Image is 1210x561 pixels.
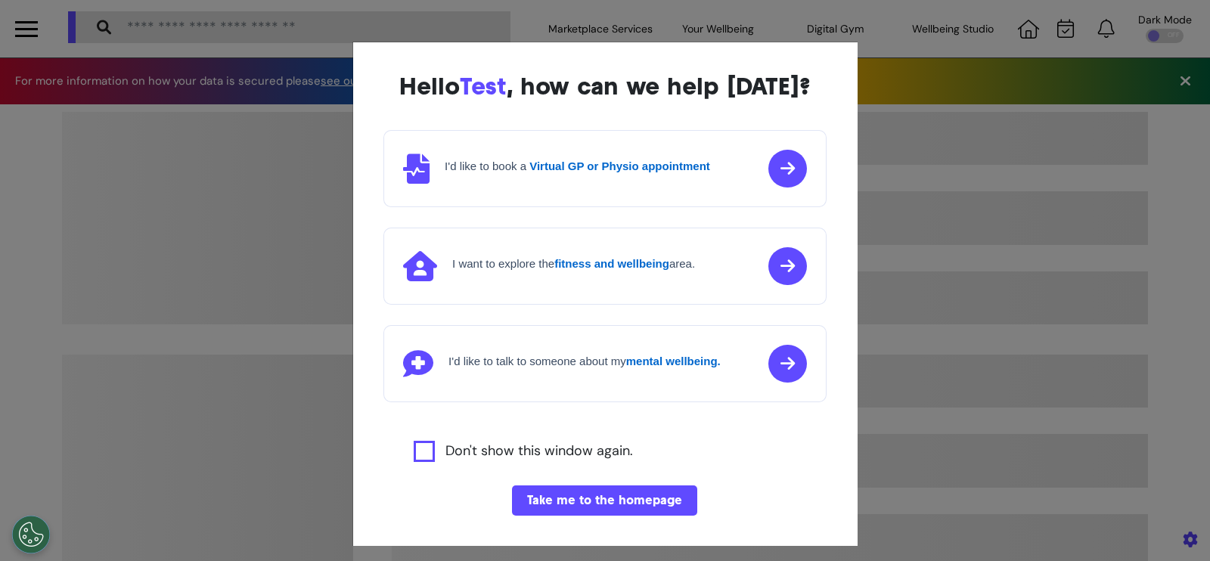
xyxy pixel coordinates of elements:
h4: I'd like to book a [445,160,710,173]
span: Test [460,72,507,101]
h4: I want to explore the area. [452,257,695,271]
strong: Virtual GP or Physio appointment [529,160,710,172]
button: Take me to the homepage [512,485,697,516]
div: Hello , how can we help [DATE]? [383,73,827,100]
strong: mental wellbeing. [626,355,721,367]
strong: fitness and wellbeing [554,257,669,270]
button: Open Preferences [12,516,50,553]
input: Agree to privacy policy [414,441,435,462]
h4: I'd like to talk to someone about my [448,355,721,368]
label: Don't show this window again. [445,441,633,462]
